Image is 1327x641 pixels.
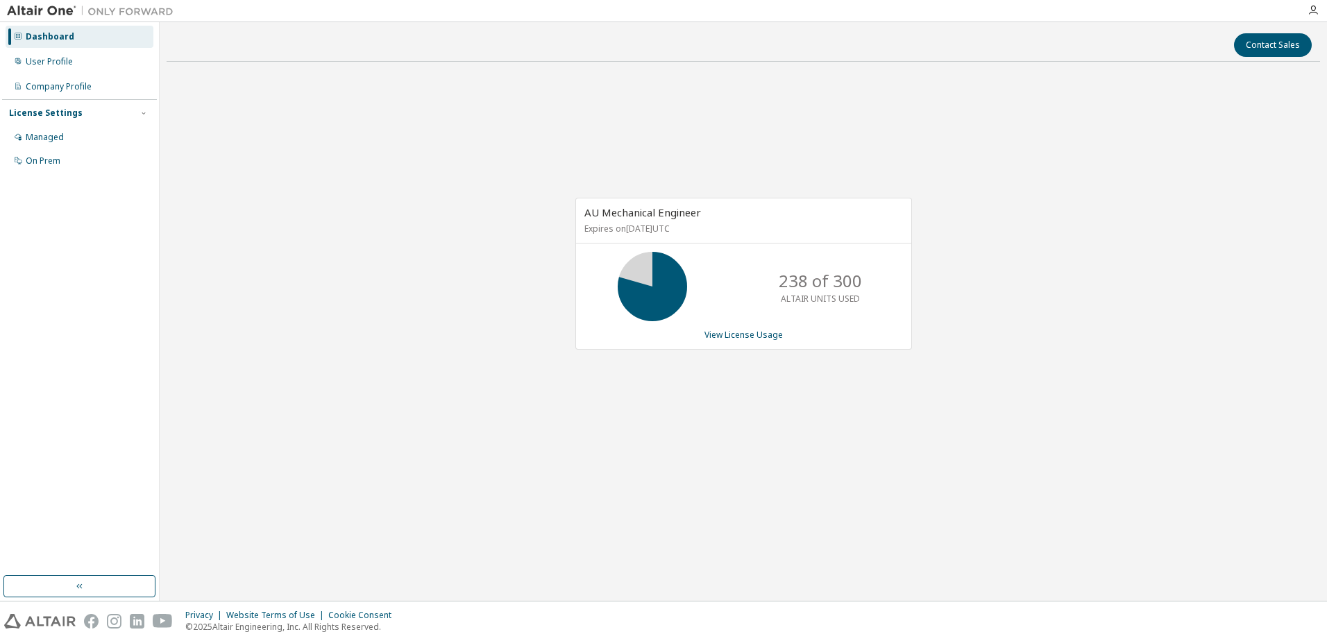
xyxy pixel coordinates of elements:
div: License Settings [9,108,83,119]
p: 238 of 300 [779,269,862,293]
div: Website Terms of Use [226,610,328,621]
div: Privacy [185,610,226,621]
div: Cookie Consent [328,610,400,621]
p: ALTAIR UNITS USED [781,293,860,305]
div: User Profile [26,56,73,67]
button: Contact Sales [1234,33,1312,57]
img: instagram.svg [107,614,121,629]
p: © 2025 Altair Engineering, Inc. All Rights Reserved. [185,621,400,633]
div: Managed [26,132,64,143]
p: Expires on [DATE] UTC [584,223,899,234]
a: View License Usage [704,329,783,341]
img: facebook.svg [84,614,99,629]
div: On Prem [26,155,60,166]
div: Company Profile [26,81,92,92]
span: AU Mechanical Engineer [584,205,701,219]
img: youtube.svg [153,614,173,629]
img: Altair One [7,4,180,18]
img: altair_logo.svg [4,614,76,629]
img: linkedin.svg [130,614,144,629]
div: Dashboard [26,31,74,42]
